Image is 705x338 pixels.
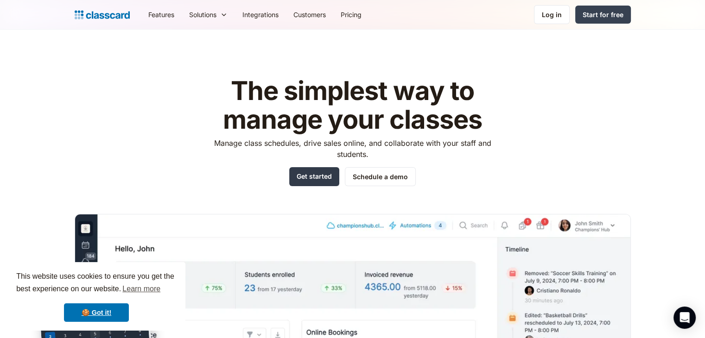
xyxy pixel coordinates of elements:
[182,4,235,25] div: Solutions
[333,4,369,25] a: Pricing
[121,282,162,296] a: learn more about cookies
[583,10,623,19] div: Start for free
[534,5,570,24] a: Log in
[141,4,182,25] a: Features
[205,77,500,134] h1: The simplest way to manage your classes
[64,303,129,322] a: dismiss cookie message
[189,10,216,19] div: Solutions
[75,8,130,21] a: home
[345,167,416,186] a: Schedule a demo
[673,307,696,329] div: Open Intercom Messenger
[205,138,500,160] p: Manage class schedules, drive sales online, and collaborate with your staff and students.
[235,4,286,25] a: Integrations
[16,271,177,296] span: This website uses cookies to ensure you get the best experience on our website.
[7,262,185,331] div: cookieconsent
[542,10,562,19] div: Log in
[286,4,333,25] a: Customers
[575,6,631,24] a: Start for free
[289,167,339,186] a: Get started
